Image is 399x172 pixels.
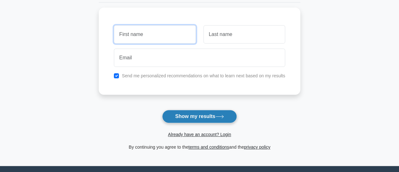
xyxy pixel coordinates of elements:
input: First name [114,25,196,44]
div: By continuing you agree to the and the [95,143,304,151]
a: privacy policy [244,145,270,150]
label: Send me personalized recommendations on what to learn next based on my results [122,73,285,78]
a: terms and conditions [188,145,229,150]
input: Email [114,49,285,67]
input: Last name [203,25,285,44]
button: Show my results [162,110,237,123]
a: Already have an account? Login [168,132,231,137]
